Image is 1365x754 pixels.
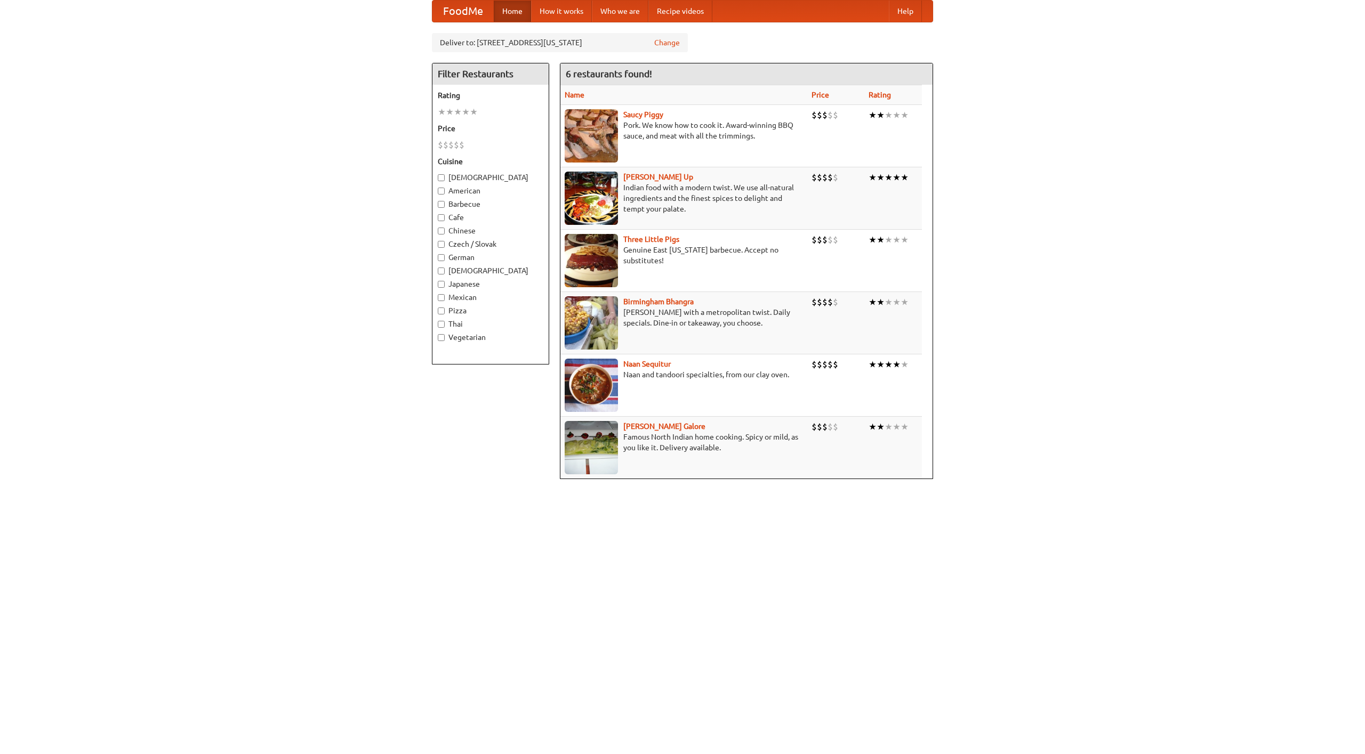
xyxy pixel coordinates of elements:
[869,172,877,183] li: ★
[438,188,445,194] input: American
[877,421,885,433] li: ★
[828,234,833,246] li: $
[901,109,909,121] li: ★
[565,91,584,99] a: Name
[623,422,705,431] a: [PERSON_NAME] Galore
[565,369,803,380] p: Naan and tandoori specialties, from our clay oven.
[877,234,885,246] li: ★
[817,421,822,433] li: $
[623,235,679,244] a: Three Little Pigs
[438,307,445,314] input: Pizza
[432,1,494,22] a: FoodMe
[893,172,901,183] li: ★
[822,296,828,308] li: $
[438,214,445,221] input: Cafe
[885,109,893,121] li: ★
[592,1,648,22] a: Who we are
[459,139,464,151] li: $
[565,245,803,266] p: Genuine East [US_STATE] barbecue. Accept no substitutes!
[869,296,877,308] li: ★
[438,172,543,183] label: [DEMOGRAPHIC_DATA]
[438,319,543,329] label: Thai
[623,110,663,119] a: Saucy Piggy
[822,172,828,183] li: $
[812,421,817,433] li: $
[901,421,909,433] li: ★
[565,359,618,412] img: naansequitur.jpg
[822,109,828,121] li: $
[565,172,618,225] img: curryup.jpg
[901,172,909,183] li: ★
[869,234,877,246] li: ★
[885,172,893,183] li: ★
[817,234,822,246] li: $
[438,305,543,316] label: Pizza
[812,172,817,183] li: $
[817,359,822,370] li: $
[654,37,680,48] a: Change
[833,296,838,308] li: $
[893,234,901,246] li: ★
[438,174,445,181] input: [DEMOGRAPHIC_DATA]
[565,432,803,453] p: Famous North Indian home cooking. Spicy or mild, as you like it. Delivery available.
[833,359,838,370] li: $
[462,106,470,118] li: ★
[565,296,618,350] img: bhangra.jpg
[438,239,543,249] label: Czech / Slovak
[893,359,901,370] li: ★
[877,172,885,183] li: ★
[885,296,893,308] li: ★
[448,139,454,151] li: $
[869,91,891,99] a: Rating
[885,359,893,370] li: ★
[623,173,693,181] a: [PERSON_NAME] Up
[438,139,443,151] li: $
[817,109,822,121] li: $
[822,234,828,246] li: $
[438,294,445,301] input: Mexican
[817,296,822,308] li: $
[828,296,833,308] li: $
[438,279,543,289] label: Japanese
[494,1,531,22] a: Home
[566,69,652,79] ng-pluralize: 6 restaurants found!
[454,106,462,118] li: ★
[812,296,817,308] li: $
[438,252,543,263] label: German
[446,106,454,118] li: ★
[828,109,833,121] li: $
[438,321,445,328] input: Thai
[565,421,618,474] img: currygalore.jpg
[438,90,543,101] h5: Rating
[565,307,803,328] p: [PERSON_NAME] with a metropolitan twist. Daily specials. Dine-in or takeaway, you choose.
[623,297,694,306] a: Birmingham Bhangra
[438,212,543,223] label: Cafe
[438,292,543,303] label: Mexican
[438,201,445,208] input: Barbecue
[877,109,885,121] li: ★
[812,359,817,370] li: $
[438,225,543,236] label: Chinese
[817,172,822,183] li: $
[869,109,877,121] li: ★
[623,360,671,368] a: Naan Sequitur
[885,421,893,433] li: ★
[869,359,877,370] li: ★
[438,241,445,248] input: Czech / Slovak
[438,123,543,134] h5: Price
[901,359,909,370] li: ★
[438,254,445,261] input: German
[438,199,543,209] label: Barbecue
[438,265,543,276] label: [DEMOGRAPHIC_DATA]
[531,1,592,22] a: How it works
[438,281,445,288] input: Japanese
[438,332,543,343] label: Vegetarian
[822,359,828,370] li: $
[432,33,688,52] div: Deliver to: [STREET_ADDRESS][US_STATE]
